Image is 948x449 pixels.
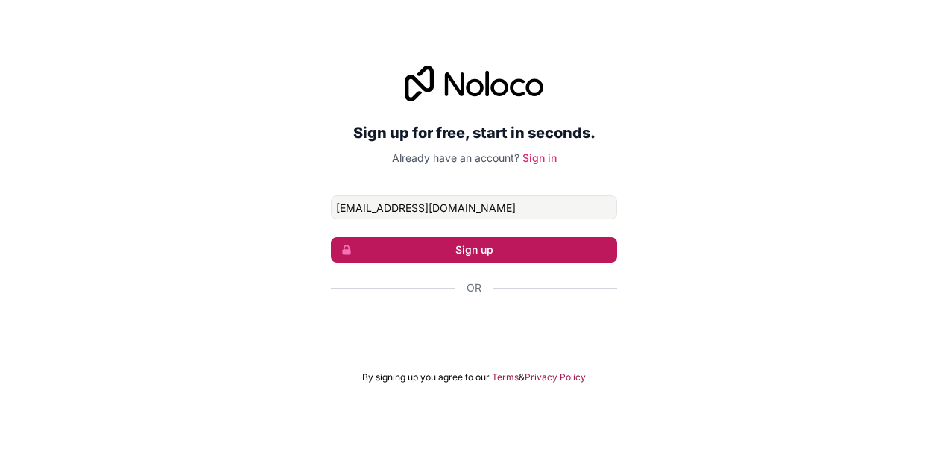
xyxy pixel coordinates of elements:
[492,371,519,383] a: Terms
[331,119,617,146] h2: Sign up for free, start in seconds.
[323,312,625,345] iframe: Sign in with Google Button
[519,371,525,383] span: &
[525,371,586,383] a: Privacy Policy
[331,195,617,219] input: Email address
[392,151,519,164] span: Already have an account?
[331,237,617,263] button: Sign up
[362,371,490,383] span: By signing up you agree to our
[522,151,557,164] a: Sign in
[467,280,481,295] span: Or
